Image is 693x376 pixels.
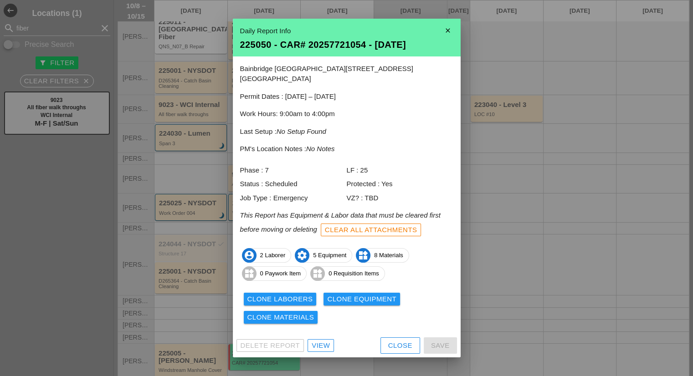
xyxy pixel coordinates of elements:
div: Clear All Attachments [325,225,417,235]
div: Protected : Yes [347,179,453,189]
button: Clone Laborers [244,293,317,305]
div: LF : 25 [347,165,453,176]
div: Phase : 7 [240,165,347,176]
i: widgets [356,248,370,263]
div: Clone Laborers [247,294,313,305]
span: 5 Equipment [295,248,352,263]
button: Clone Equipment [323,293,400,305]
div: VZ? : TBD [347,193,453,203]
span: 2 Laborer [242,248,291,263]
i: widgets [310,266,325,281]
i: This Report has Equipment & Labor data that must be cleared first before moving or deleting [240,211,441,233]
div: Status : Scheduled [240,179,347,189]
div: Daily Report Info [240,26,453,36]
div: View [312,340,330,351]
i: No Notes [306,145,335,152]
p: Bainbridge [GEOGRAPHIC_DATA][STREET_ADDRESS][GEOGRAPHIC_DATA] [240,64,453,84]
button: Clone Materials [244,311,318,324]
i: settings [295,248,309,263]
button: Clear All Attachments [321,224,421,236]
i: widgets [242,266,257,281]
p: Work Hours: 9:00am to 4:00pm [240,109,453,119]
p: Last Setup : [240,127,453,137]
div: Close [388,340,412,351]
i: No Setup Found [277,127,326,135]
span: 0 Requisition Items [311,266,385,281]
div: Job Type : Emergency [240,193,347,203]
p: Permit Dates : [DATE] – [DATE] [240,91,453,102]
i: close [439,21,457,40]
a: View [308,339,334,352]
div: Clone Materials [247,312,314,323]
div: Clone Equipment [327,294,396,305]
button: Close [380,337,420,354]
i: account_circle [242,248,257,263]
span: 8 Materials [356,248,409,263]
p: PM's Location Notes : [240,144,453,154]
div: 225050 - CAR# 20257721054 - [DATE] [240,40,453,49]
span: 0 Paywork Item [242,266,307,281]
